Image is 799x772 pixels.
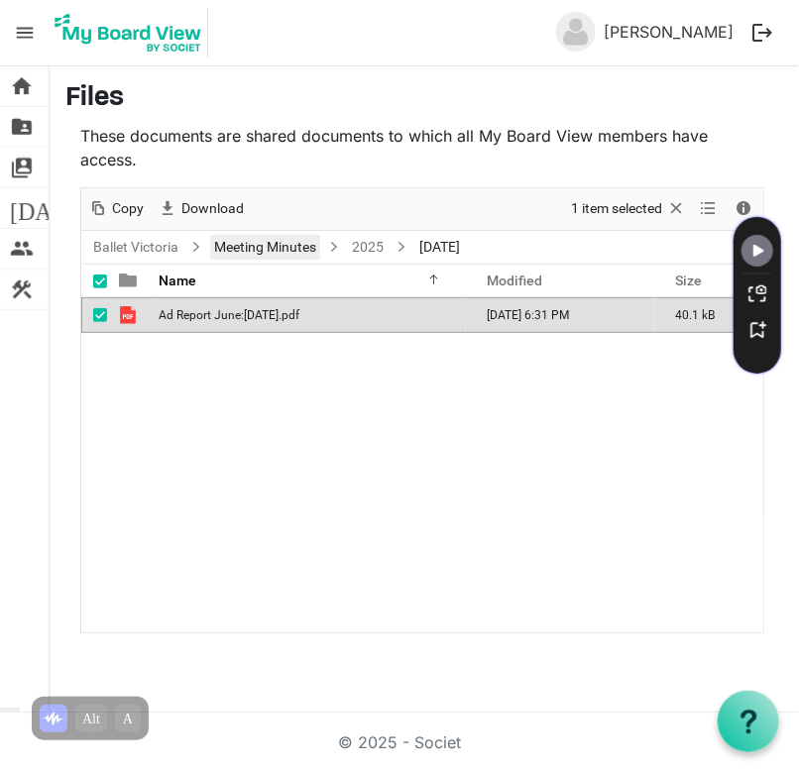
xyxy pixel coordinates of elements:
a: Meeting Minutes [210,235,320,260]
td: checkbox [81,297,107,333]
a: © 2025 - Societ [338,732,461,752]
span: construction [10,270,34,309]
a: 2025 [348,235,388,260]
p: These documents are shared documents to which all My Board View members have access. [80,124,764,171]
span: Name [159,273,196,288]
span: 1 item selected [569,196,664,221]
span: [DATE] [415,235,464,260]
img: no-profile-picture.svg [556,12,596,52]
div: Details [727,188,760,230]
td: 40.1 kB is template cell column header Size [654,297,763,333]
span: Size [675,273,702,288]
button: View dropdownbutton [697,196,721,221]
div: Clear selection [564,188,693,230]
td: August 27, 2025 6:31 PM column header Modified [466,297,654,333]
button: logout [742,12,783,54]
h3: Files [65,82,783,116]
span: switch_account [10,148,34,187]
span: Modified [487,273,542,288]
div: View [693,188,727,230]
button: Download [155,196,248,221]
a: [PERSON_NAME] [596,12,742,52]
span: Download [179,196,246,221]
button: Copy [85,196,148,221]
img: My Board View Logo [49,8,208,57]
span: home [10,66,34,106]
div: Download [151,188,251,230]
a: My Board View Logo [49,8,216,57]
td: is template cell column header type [107,297,153,333]
span: people [10,229,34,269]
div: Copy [81,188,151,230]
a: Ballet Victoria [89,235,182,260]
span: Copy [110,196,146,221]
button: Details [731,196,757,221]
span: menu [6,14,44,52]
td: Ad Report June:July 2025.pdf is template cell column header Name [153,297,466,333]
span: Ad Report June:[DATE].pdf [159,308,299,322]
button: Selection [568,196,690,221]
span: folder_shared [10,107,34,147]
span: [DATE] [10,188,86,228]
